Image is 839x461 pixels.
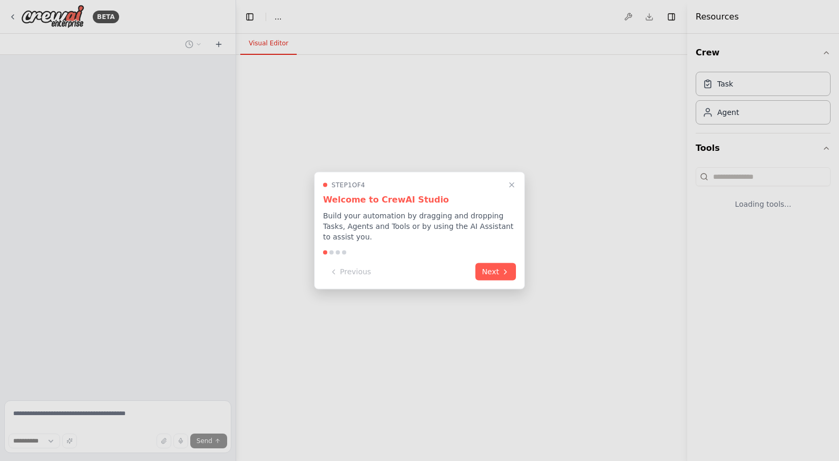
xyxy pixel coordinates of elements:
[242,9,257,24] button: Hide left sidebar
[505,179,518,191] button: Close walkthrough
[323,263,377,281] button: Previous
[323,194,516,206] h3: Welcome to CrewAI Studio
[323,210,516,242] p: Build your automation by dragging and dropping Tasks, Agents and Tools or by using the AI Assista...
[475,263,516,281] button: Next
[331,181,365,189] span: Step 1 of 4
